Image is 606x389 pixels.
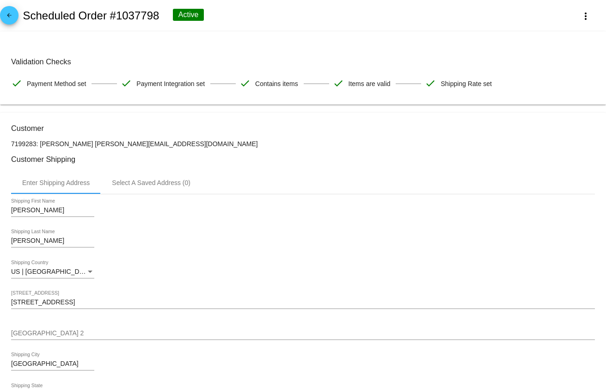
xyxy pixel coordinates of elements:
[11,124,595,133] h3: Customer
[441,74,492,93] span: Shipping Rate set
[121,78,132,89] mat-icon: check
[136,74,205,93] span: Payment Integration set
[11,268,93,275] span: US | [GEOGRAPHIC_DATA]
[11,78,22,89] mat-icon: check
[11,237,94,245] input: Shipping Last Name
[11,155,595,164] h3: Customer Shipping
[23,9,159,22] h2: Scheduled Order #1037798
[425,78,436,89] mat-icon: check
[4,12,15,23] mat-icon: arrow_back
[333,78,344,89] mat-icon: check
[27,74,86,93] span: Payment Method set
[580,11,591,22] mat-icon: more_vert
[112,179,190,186] div: Select A Saved Address (0)
[22,179,90,186] div: Enter Shipping Address
[349,74,391,93] span: Items are valid
[11,140,595,148] p: 7199283: [PERSON_NAME] [PERSON_NAME][EMAIL_ADDRESS][DOMAIN_NAME]
[11,330,595,337] input: Shipping Street 2
[11,207,94,214] input: Shipping First Name
[11,268,94,276] mat-select: Shipping Country
[255,74,298,93] span: Contains items
[239,78,251,89] mat-icon: check
[173,9,204,21] div: Active
[11,299,595,306] input: Shipping Street 1
[11,57,595,66] h3: Validation Checks
[11,360,94,368] input: Shipping City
